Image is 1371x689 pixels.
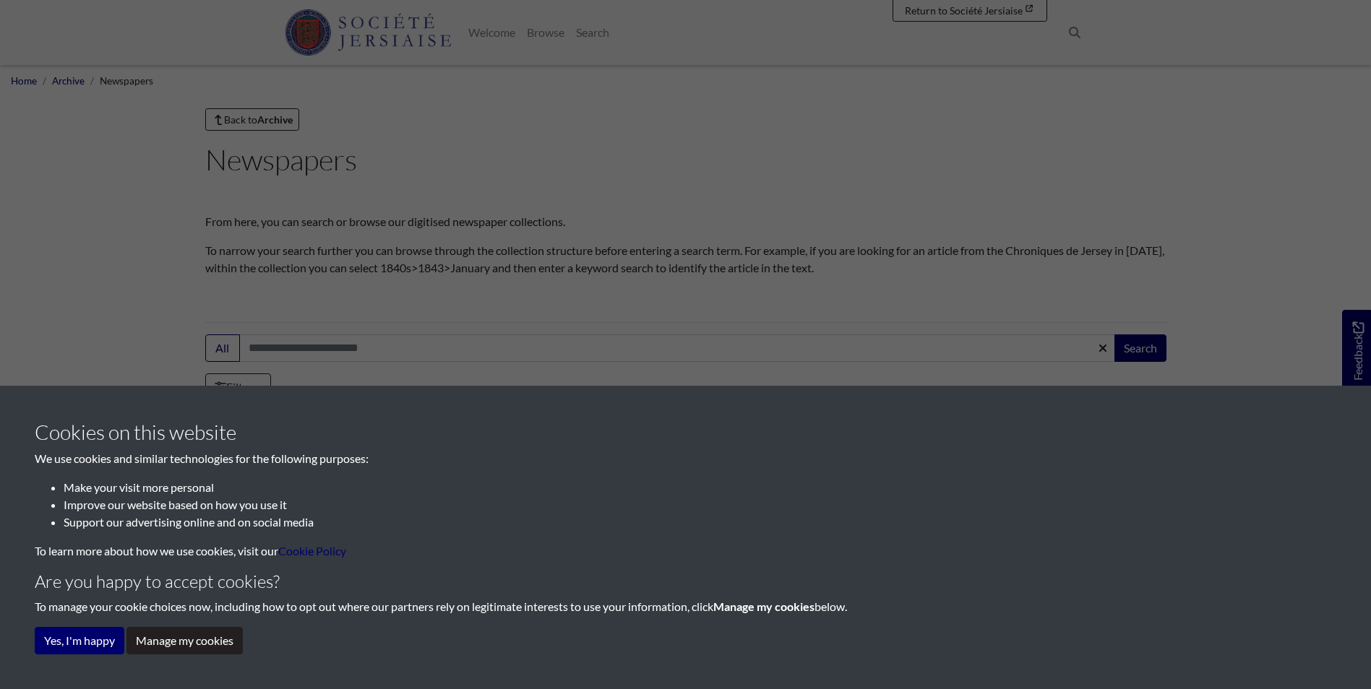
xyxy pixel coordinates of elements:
[64,513,1336,531] li: Support our advertising online and on social media
[64,479,1336,496] li: Make your visit more personal
[35,542,1336,560] p: To learn more about how we use cookies, visit our
[35,420,1336,445] h3: Cookies on this website
[278,544,346,558] a: learn more about cookies
[35,571,1336,592] h4: Are you happy to accept cookies?
[35,450,1336,467] p: We use cookies and similar technologies for the following purposes:
[35,627,124,654] button: Yes, I'm happy
[713,599,815,613] strong: Manage my cookies
[35,598,1336,615] p: To manage your cookie choices now, including how to opt out where our partners rely on legitimate...
[64,496,1336,513] li: Improve our website based on how you use it
[126,627,243,654] button: Manage my cookies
